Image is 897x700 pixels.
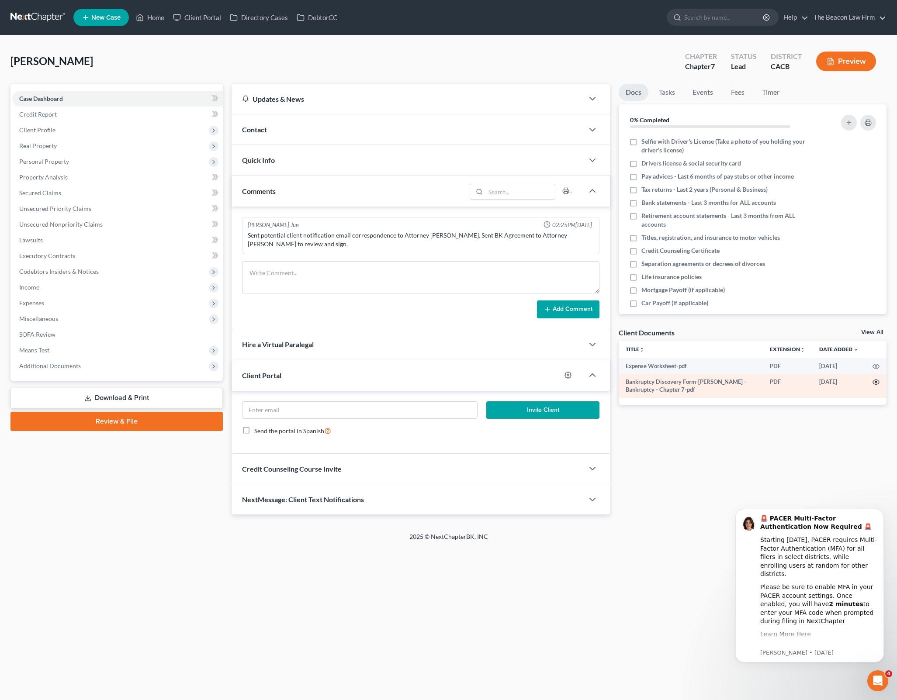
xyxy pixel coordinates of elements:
[684,9,764,25] input: Search by name...
[885,670,892,677] span: 4
[19,283,39,291] span: Income
[225,10,292,25] a: Directory Cases
[641,272,702,281] span: Life insurance policies
[248,231,594,248] div: Sent potential client notification email correspondence to Attorney [PERSON_NAME]. Sent BK Agreem...
[731,62,757,72] div: Lead
[19,236,43,244] span: Lawsuits
[10,412,223,431] a: Review & File
[641,198,776,207] span: Bank statements - Last 3 months for ALL accounts
[132,10,169,25] a: Home
[853,347,859,352] i: expand_more
[641,172,794,181] span: Pay advices - Last 6 months of pay stubs or other income
[619,328,675,337] div: Client Documents
[641,159,741,168] span: Drivers license & social security card
[12,232,223,248] a: Lawsuits
[816,52,876,71] button: Preview
[242,94,573,103] div: Updates & News
[242,495,364,503] span: NextMessage: Client Text Notifications
[731,52,757,62] div: Status
[19,205,91,212] span: Unsecured Priority Claims
[12,201,223,217] a: Unsecured Priority Claims
[19,252,75,259] span: Executory Contracts
[763,374,812,398] td: PDF
[619,374,763,398] td: Bankruptcy Discovery Form-[PERSON_NAME] - Bankruptcy - Chapter 7-pdf
[12,91,223,107] a: Case Dashboard
[686,84,720,101] a: Events
[292,10,342,25] a: DebtorCC
[685,52,717,62] div: Chapter
[19,362,81,369] span: Additional Documents
[19,221,103,228] span: Unsecured Nonpriority Claims
[771,62,802,72] div: CACB
[19,142,57,149] span: Real Property
[19,299,44,307] span: Expenses
[12,107,223,122] a: Credit Report
[19,95,63,102] span: Case Dashboard
[619,84,648,101] a: Docs
[724,84,752,101] a: Fees
[486,401,599,419] button: Invite Client
[755,84,786,101] a: Timer
[711,62,715,70] span: 7
[19,268,99,275] span: Codebtors Insiders & Notices
[630,116,669,124] strong: 0% Completed
[19,315,58,322] span: Miscellaneous
[641,185,768,194] span: Tax returns - Last 2 years (Personal & Business)
[19,126,55,134] span: Client Profile
[19,158,69,165] span: Personal Property
[812,374,866,398] td: [DATE]
[641,233,780,242] span: Titles, registration, and insurance to motor vehicles
[10,55,93,67] span: [PERSON_NAME]
[254,427,324,434] span: Send the portal in Spanish
[242,187,276,195] span: Comments
[242,125,267,134] span: Contact
[812,358,866,374] td: [DATE]
[12,327,223,342] a: SOFA Review
[19,110,57,118] span: Credit Report
[641,211,812,229] span: Retirement account statements - Last 3 months from ALL accounts
[19,173,68,181] span: Property Analysis
[242,371,281,379] span: Client Portal
[91,14,121,21] span: New Case
[770,346,805,352] a: Extensionunfold_more
[771,52,802,62] div: District
[12,169,223,185] a: Property Analysis
[641,246,720,255] span: Credit Counseling Certificate
[552,221,592,229] span: 02:25PM[DATE]
[722,496,897,676] iframe: Intercom notifications message
[652,84,682,101] a: Tasks
[779,10,808,25] a: Help
[537,300,599,319] button: Add Comment
[641,137,812,155] span: Selfie with Driver's License (Take a photo of you holding your driver's license)
[619,358,763,374] td: Expense Worksheet-pdf
[626,346,644,352] a: Titleunfold_more
[200,532,698,548] div: 2025 © NextChapterBK, INC
[641,299,708,307] span: Car Payoff (if applicable)
[867,670,888,691] iframe: Intercom live chat
[685,62,717,72] div: Chapter
[10,388,223,408] a: Download & Print
[641,259,765,268] span: Separation agreements or decrees of divorces
[639,347,644,352] i: unfold_more
[242,156,275,164] span: Quick Info
[242,465,342,473] span: Credit Counseling Course Invite
[809,10,886,25] a: The Beacon Law Firm
[248,221,299,229] div: [PERSON_NAME] Jun
[242,340,314,348] span: Hire a Virtual Paralegal
[12,185,223,201] a: Secured Claims
[169,10,225,25] a: Client Portal
[641,286,725,294] span: Mortgage Payoff (if applicable)
[19,346,49,354] span: Means Test
[19,331,55,338] span: SOFA Review
[242,402,477,418] input: Enter email
[486,184,555,199] input: Search...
